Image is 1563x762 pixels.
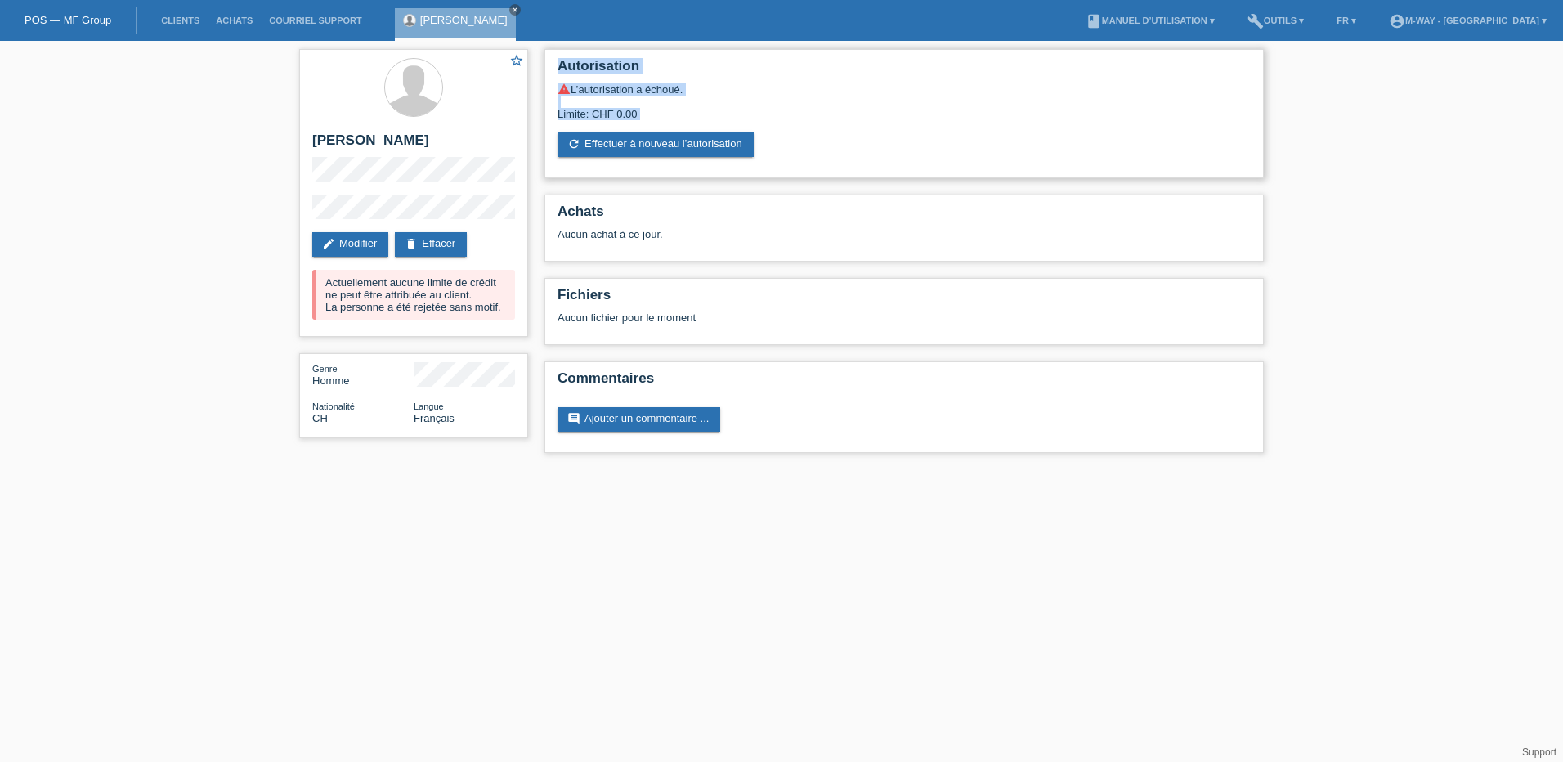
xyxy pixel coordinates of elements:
[509,53,524,70] a: star_border
[511,6,519,14] i: close
[420,14,508,26] a: [PERSON_NAME]
[312,364,338,374] span: Genre
[558,83,1251,96] div: L’autorisation a échoué.
[558,83,571,96] i: warning
[312,132,515,157] h2: [PERSON_NAME]
[208,16,261,25] a: Achats
[1389,13,1405,29] i: account_circle
[1247,13,1264,29] i: build
[395,232,467,257] a: deleteEffacer
[261,16,369,25] a: Courriel Support
[312,401,355,411] span: Nationalité
[1086,13,1102,29] i: book
[509,4,521,16] a: close
[567,137,580,150] i: refresh
[558,370,1251,395] h2: Commentaires
[558,228,1251,253] div: Aucun achat à ce jour.
[558,132,754,157] a: refreshEffectuer à nouveau l’autorisation
[509,53,524,68] i: star_border
[322,237,335,250] i: edit
[405,237,418,250] i: delete
[25,14,111,26] a: POS — MF Group
[153,16,208,25] a: Clients
[558,287,1251,312] h2: Fichiers
[567,412,580,425] i: comment
[558,58,1251,83] h2: Autorisation
[558,407,720,432] a: commentAjouter un commentaire ...
[312,232,388,257] a: editModifier
[312,362,414,387] div: Homme
[1239,16,1312,25] a: buildOutils ▾
[1328,16,1364,25] a: FR ▾
[312,270,515,320] div: Actuellement aucune limite de crédit ne peut être attribuée au client. La personne a été rejetée ...
[1077,16,1223,25] a: bookManuel d’utilisation ▾
[414,412,455,424] span: Français
[312,412,328,424] span: Suisse
[1381,16,1555,25] a: account_circlem-way - [GEOGRAPHIC_DATA] ▾
[558,204,1251,228] h2: Achats
[558,96,1251,120] div: Limite: CHF 0.00
[558,312,1057,324] div: Aucun fichier pour le moment
[1522,746,1556,758] a: Support
[414,401,444,411] span: Langue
